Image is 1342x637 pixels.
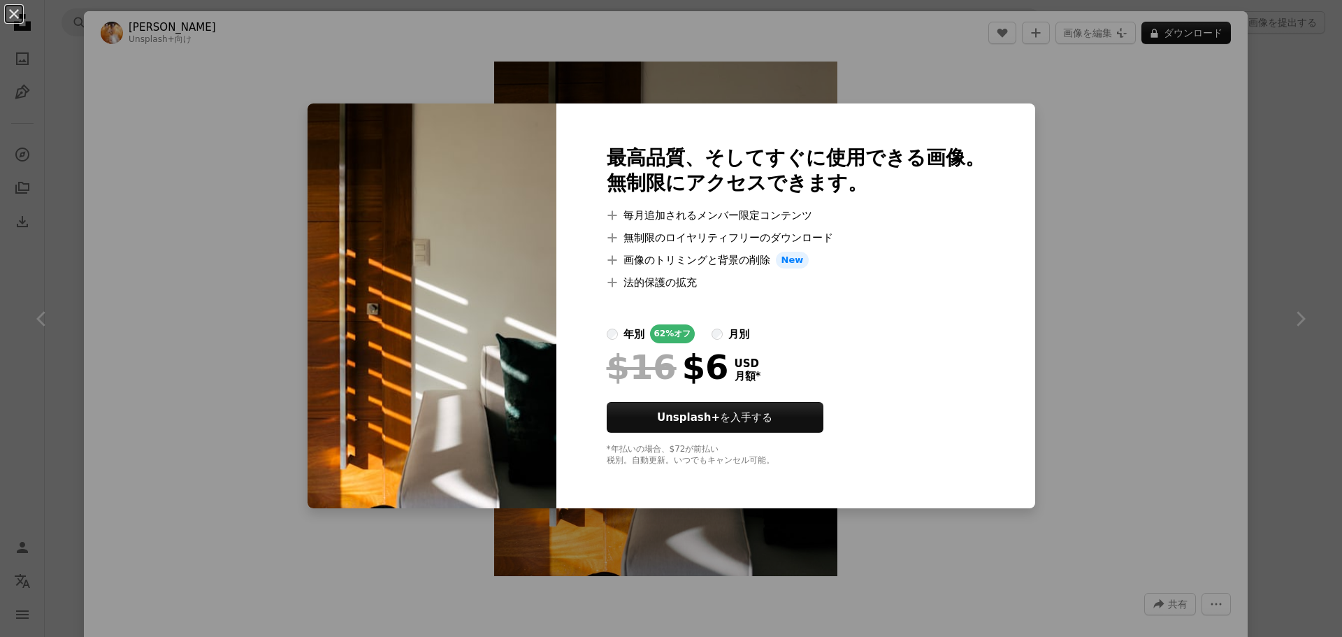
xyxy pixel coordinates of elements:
[607,349,729,385] div: $6
[607,402,823,433] button: Unsplash+を入手する
[735,357,761,370] span: USD
[607,145,985,196] h2: 最高品質、そしてすぐに使用できる画像。 無制限にアクセスできます。
[776,252,809,269] span: New
[607,274,985,291] li: 法的保護の拡充
[728,326,749,343] div: 月別
[623,326,644,343] div: 年別
[607,252,985,269] li: 画像のトリミングと背景の削除
[650,324,695,343] div: 62% オフ
[712,329,723,340] input: 月別
[607,444,985,466] div: *年払いの場合、 $72 が前払い 税別。自動更新。いつでもキャンセル可能。
[657,411,720,424] strong: Unsplash+
[308,103,556,508] img: premium_photo-1679520431324-a57eb88bd7ea
[607,329,618,340] input: 年別62%オフ
[607,229,985,246] li: 無制限のロイヤリティフリーのダウンロード
[607,349,677,385] span: $16
[607,207,985,224] li: 毎月追加されるメンバー限定コンテンツ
